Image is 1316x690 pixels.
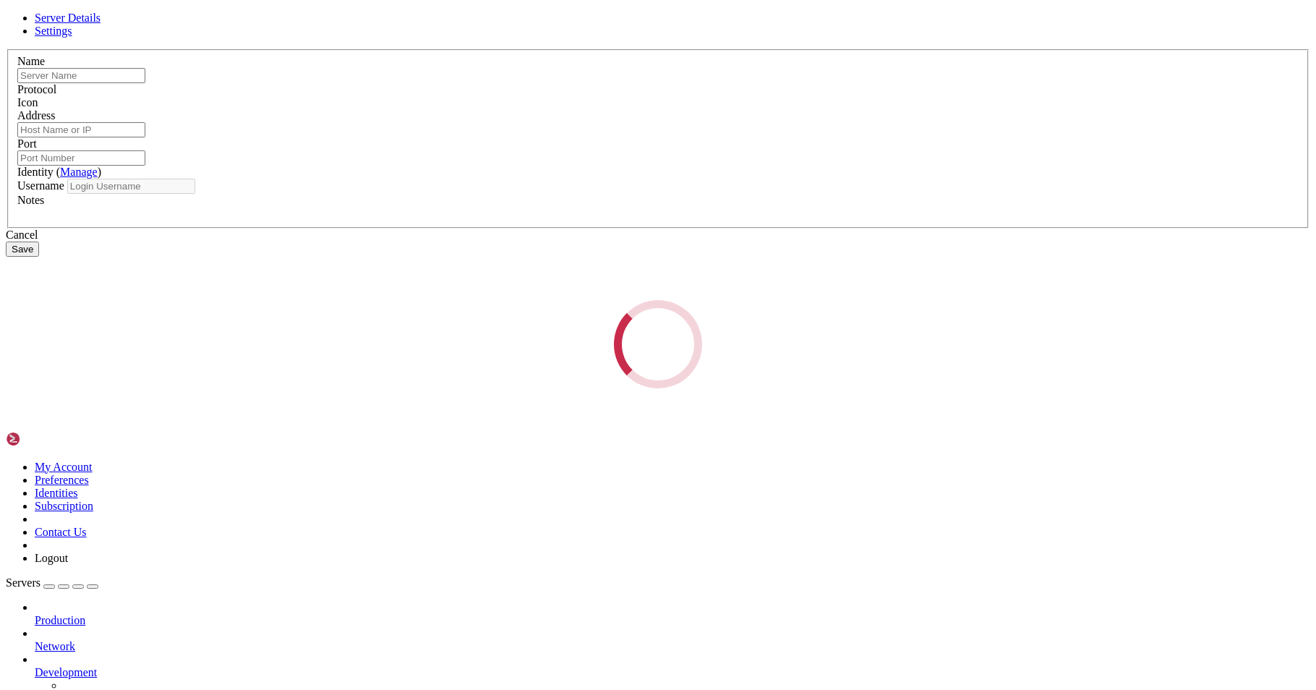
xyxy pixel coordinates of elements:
[6,576,40,589] span: Servers
[56,166,101,178] span: ( )
[17,122,145,137] input: Host Name or IP
[17,166,101,178] label: Identity
[17,96,38,108] label: Icon
[17,109,55,122] label: Address
[35,640,75,652] span: Network
[35,601,1310,627] li: Production
[6,229,1310,242] div: Cancel
[17,137,37,150] label: Port
[35,614,1310,627] a: Production
[17,83,56,95] label: Protocol
[67,179,195,194] input: Login Username
[35,552,68,564] a: Logout
[6,432,89,446] img: Shellngn
[35,640,1310,653] a: Network
[17,194,44,206] label: Notes
[35,474,89,486] a: Preferences
[35,12,101,24] a: Server Details
[6,242,39,257] button: Save
[35,461,93,473] a: My Account
[17,150,145,166] input: Port Number
[35,25,72,37] a: Settings
[35,627,1310,653] li: Network
[60,166,98,178] a: Manage
[35,614,85,626] span: Production
[17,68,145,83] input: Server Name
[35,487,78,499] a: Identities
[35,526,87,538] a: Contact Us
[35,500,93,512] a: Subscription
[17,179,64,192] label: Username
[35,666,97,678] span: Development
[596,281,720,406] div: Loading...
[6,576,98,589] a: Servers
[35,666,1310,679] a: Development
[17,55,45,67] label: Name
